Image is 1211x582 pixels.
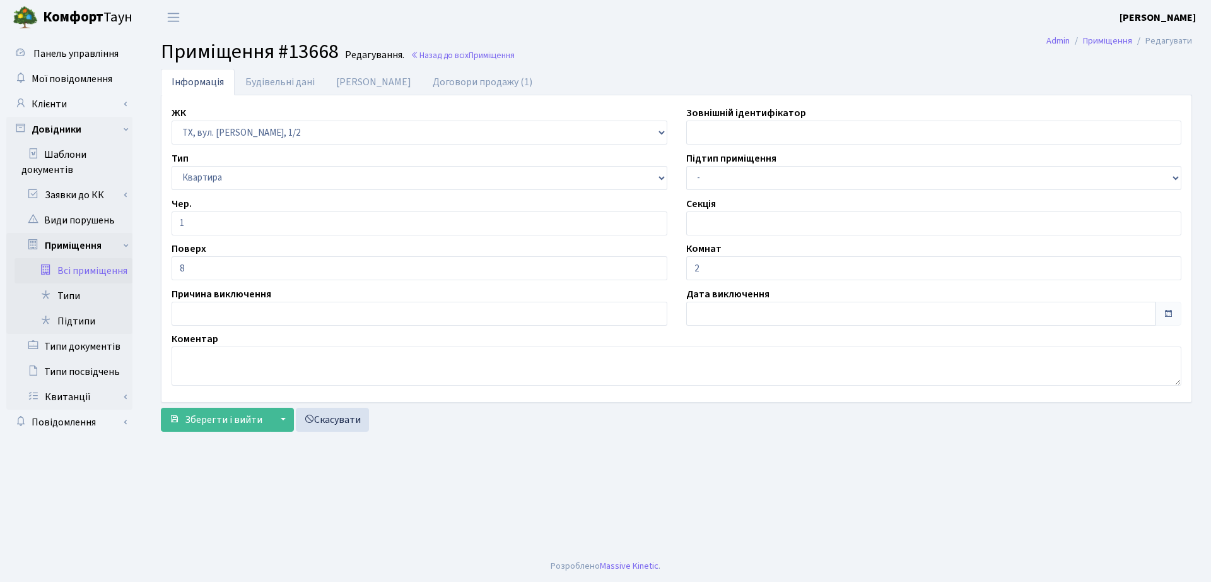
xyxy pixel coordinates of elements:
[15,384,132,410] a: Квитанції
[185,413,262,427] span: Зберегти і вийти
[1120,10,1196,25] a: [PERSON_NAME]
[686,151,776,166] label: Підтип приміщення
[43,7,132,28] span: Таун
[411,49,515,61] a: Назад до всіхПриміщення
[172,151,189,166] label: Тип
[158,7,189,28] button: Переключити навігацію
[6,334,132,359] a: Типи документів
[235,69,325,95] a: Будівельні дані
[33,47,119,61] span: Панель управління
[6,208,132,233] a: Види порушень
[15,258,132,283] a: Всі приміщення
[161,69,235,95] a: Інформація
[1120,11,1196,25] b: [PERSON_NAME]
[6,410,132,435] a: Повідомлення
[1027,28,1211,54] nav: breadcrumb
[686,241,722,256] label: Комнат
[172,241,206,256] label: Поверх
[172,331,218,347] label: Коментар
[686,105,806,121] label: Зовнішній ідентифікатор
[325,69,422,95] a: [PERSON_NAME]
[422,69,543,95] a: Договори продажу (1)
[6,66,132,92] a: Мої повідомлення
[1046,34,1070,47] a: Admin
[32,72,112,86] span: Мої повідомлення
[296,408,369,432] a: Скасувати
[172,105,186,121] label: ЖК
[551,559,660,573] div: Розроблено .
[161,37,339,66] span: Приміщення #13668
[15,283,132,309] a: Типи
[6,142,132,182] a: Шаблони документів
[1132,34,1192,48] li: Редагувати
[6,92,132,117] a: Клієнти
[686,196,716,211] label: Секція
[6,359,132,384] a: Типи посвідчень
[161,408,271,432] button: Зберегти і вийти
[342,49,404,61] small: Редагування.
[469,49,515,61] span: Приміщення
[172,287,271,302] label: Причина виключення
[15,233,132,258] a: Приміщення
[15,309,132,334] a: Підтипи
[15,182,132,208] a: Заявки до КК
[686,287,769,302] label: Дата виключення
[600,559,658,573] a: Massive Kinetic
[43,7,103,27] b: Комфорт
[13,5,38,30] img: logo.png
[172,196,192,211] label: Чер.
[1083,34,1132,47] a: Приміщення
[6,41,132,66] a: Панель управління
[6,117,132,142] a: Довідники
